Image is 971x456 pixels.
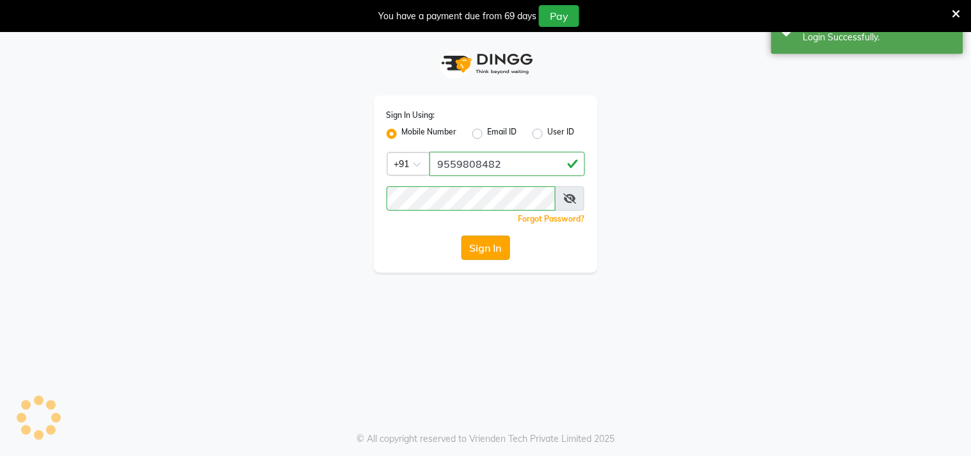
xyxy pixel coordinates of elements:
div: Login Successfully. [803,31,954,44]
button: Sign In [461,236,510,260]
button: Pay [539,5,579,27]
input: Username [387,186,556,211]
img: logo1.svg [435,45,537,83]
input: Username [429,152,585,176]
a: Forgot Password? [518,214,585,224]
label: Sign In Using: [387,110,435,121]
label: User ID [548,126,575,142]
label: Email ID [488,126,517,142]
div: You have a payment due from 69 days [378,10,536,23]
label: Mobile Number [402,126,457,142]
